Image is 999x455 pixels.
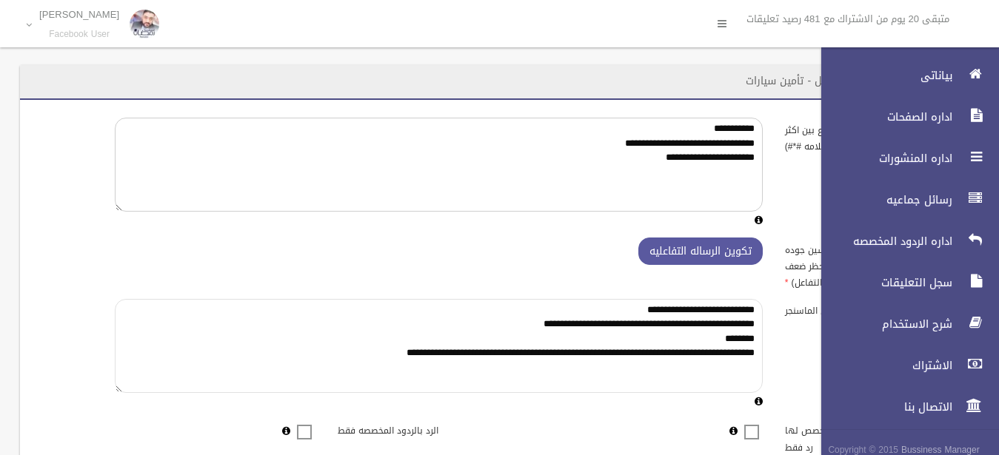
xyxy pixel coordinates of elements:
[809,59,999,92] a: بياناتى
[809,109,957,124] span: اداره الصفحات
[774,118,923,155] label: الرد على التعليق (للتنوع بين اكثر من رد ضع بينهما علامه #*#)
[809,101,999,133] a: اداره الصفحات
[809,349,999,382] a: الاشتراك
[809,317,957,331] span: شرح الاستخدام
[809,183,999,216] a: رسائل جماعيه
[809,308,999,340] a: شرح الاستخدام
[728,67,932,95] header: اداره الصفحات / تعديل - تأمين سيارات
[327,419,475,439] label: الرد بالردود المخصصه فقط
[809,391,999,423] a: الاتصال بنا
[774,299,923,320] label: رساله الرد على الماسنجر
[809,275,957,290] span: سجل التعليقات
[809,151,957,166] span: اداره المنشورات
[39,9,119,20] p: [PERSON_NAME]
[809,358,957,373] span: الاشتراك
[809,68,957,83] span: بياناتى
[809,266,999,299] a: سجل التعليقات
[39,29,119,40] small: Facebook User
[809,192,957,207] span: رسائل جماعيه
[809,142,999,175] a: اداره المنشورات
[809,400,957,414] span: الاتصال بنا
[809,225,999,257] a: اداره الردود المخصصه
[774,237,923,291] label: رساله v (افضل لتحسين جوده الصفحه وتجنب حظر ضعف التفاعل)
[809,234,957,249] span: اداره الردود المخصصه
[638,237,763,265] button: تكوين الرساله التفاعليه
